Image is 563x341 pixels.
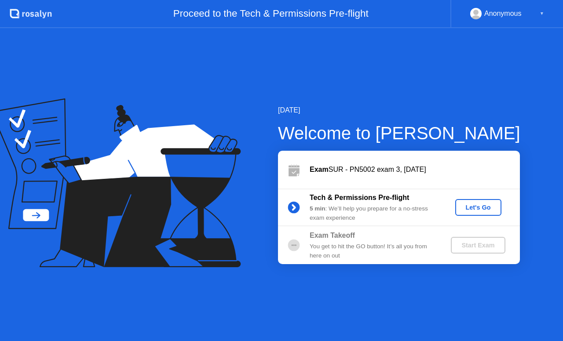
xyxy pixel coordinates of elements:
[484,8,522,19] div: Anonymous
[310,205,325,212] b: 5 min
[455,199,501,216] button: Let's Go
[310,164,520,175] div: SUR - PN5002 exam 3, [DATE]
[459,204,498,211] div: Let's Go
[310,194,409,201] b: Tech & Permissions Pre-flight
[310,232,355,239] b: Exam Takeoff
[310,166,329,173] b: Exam
[278,120,520,146] div: Welcome to [PERSON_NAME]
[451,237,505,254] button: Start Exam
[310,204,436,222] div: : We’ll help you prepare for a no-stress exam experience
[540,8,544,19] div: ▼
[278,105,520,116] div: [DATE]
[310,242,436,260] div: You get to hit the GO button! It’s all you from here on out
[454,242,501,249] div: Start Exam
